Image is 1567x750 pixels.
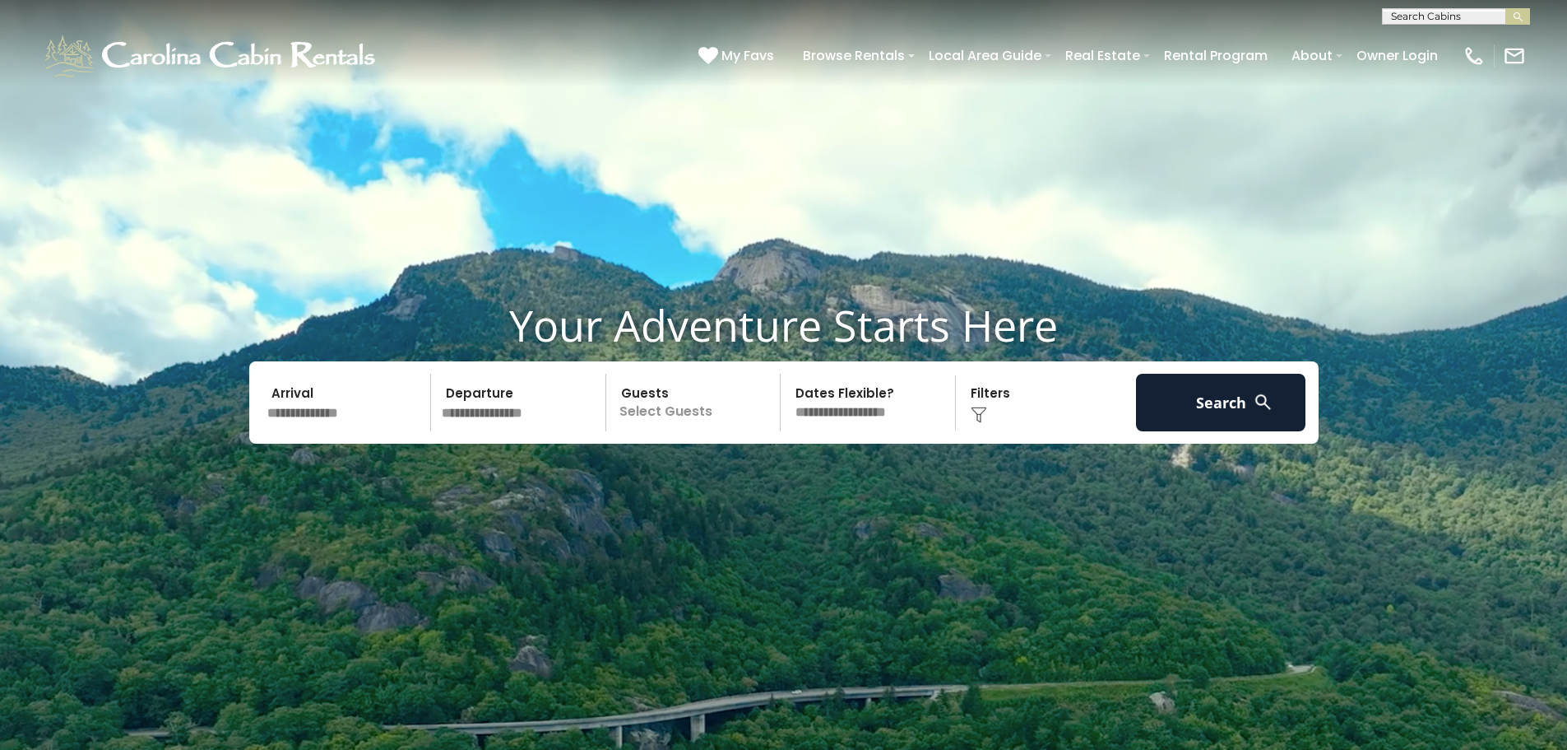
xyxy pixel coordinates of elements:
[1136,374,1306,431] button: Search
[611,374,781,431] p: Select Guests
[1348,41,1446,70] a: Owner Login
[1283,41,1341,70] a: About
[920,41,1050,70] a: Local Area Guide
[721,45,774,66] span: My Favs
[795,41,913,70] a: Browse Rentals
[12,300,1555,351] h1: Your Adventure Starts Here
[1503,44,1526,68] img: mail-regular-white.png
[1057,41,1148,70] a: Real Estate
[1463,44,1486,68] img: phone-regular-white.png
[971,407,987,423] img: filter--v1.png
[1156,41,1276,70] a: Rental Program
[1253,392,1273,412] img: search-regular-white.png
[41,31,382,81] img: White-1-1-2.png
[698,45,778,67] a: My Favs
